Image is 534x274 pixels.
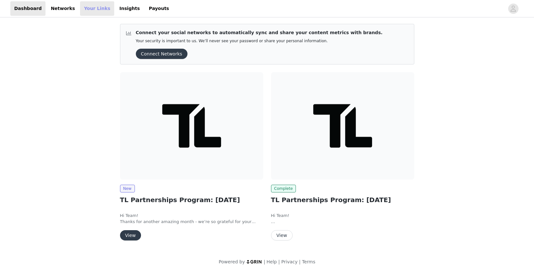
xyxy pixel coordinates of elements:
[267,259,277,264] a: Help
[271,72,414,180] img: Transparent Labs
[510,4,516,14] div: avatar
[264,259,265,264] span: |
[299,259,301,264] span: |
[120,185,135,192] span: New
[116,1,144,16] a: Insights
[80,1,114,16] a: Your Links
[120,72,263,180] img: Transparent Labs
[281,259,298,264] a: Privacy
[136,49,187,59] button: Connect Networks
[271,230,293,240] button: View
[120,195,263,205] h2: TL Partnerships Program: [DATE]
[271,195,414,205] h2: TL Partnerships Program: [DATE]
[120,233,141,238] a: View
[10,1,45,16] a: Dashboard
[136,29,383,36] p: Connect your social networks to automatically sync and share your content metrics with brands.
[47,1,79,16] a: Networks
[120,212,263,225] div: Hi Team! Thanks for another amazing month - we’re so grateful for your continued support and the ...
[271,233,293,238] a: View
[145,1,173,16] a: Payouts
[278,259,280,264] span: |
[302,259,315,264] a: Terms
[271,185,296,192] span: Complete
[246,259,262,264] img: logo
[219,259,245,264] span: Powered by
[136,39,383,44] p: Your security is important to us. We’ll never see your password or share your personal information.
[271,212,414,219] p: Hi Team!
[120,230,141,240] button: View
